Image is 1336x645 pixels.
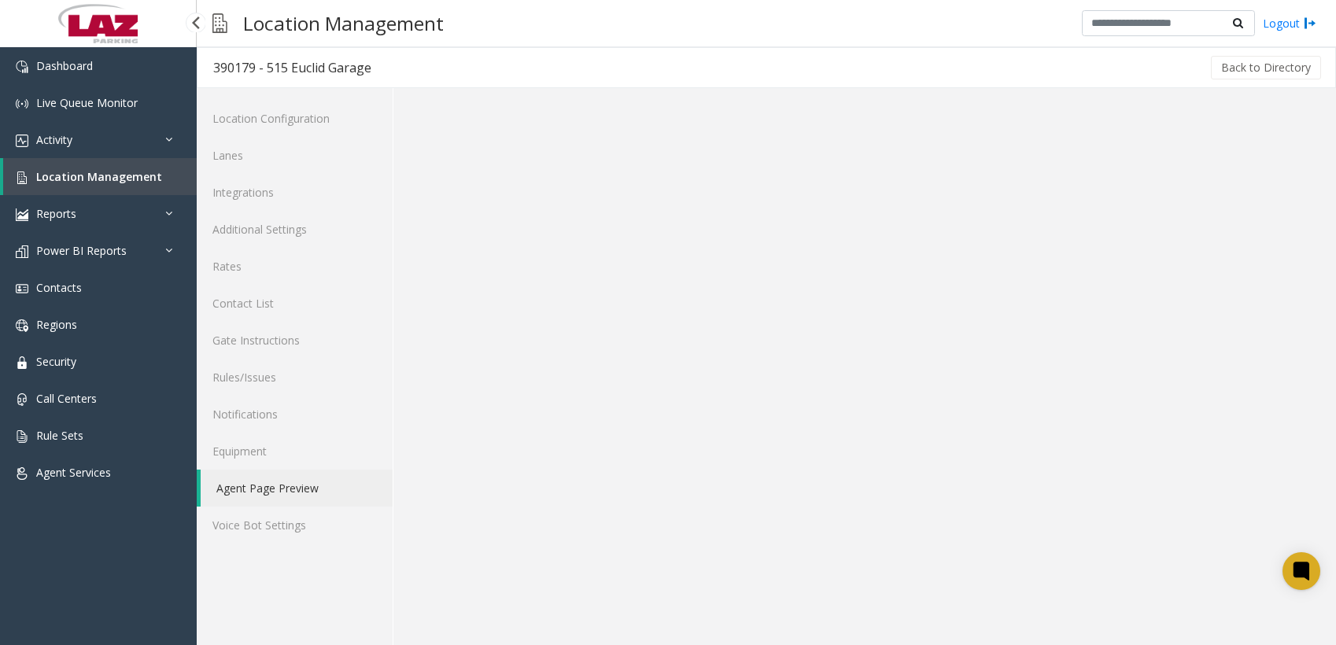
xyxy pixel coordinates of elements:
[16,282,28,295] img: 'icon'
[16,61,28,73] img: 'icon'
[197,137,393,174] a: Lanes
[36,428,83,443] span: Rule Sets
[36,169,162,184] span: Location Management
[16,208,28,221] img: 'icon'
[16,245,28,258] img: 'icon'
[36,206,76,221] span: Reports
[16,171,28,184] img: 'icon'
[197,248,393,285] a: Rates
[212,4,227,42] img: pageIcon
[36,58,93,73] span: Dashboard
[36,354,76,369] span: Security
[197,100,393,137] a: Location Configuration
[197,285,393,322] a: Contact List
[16,393,28,406] img: 'icon'
[16,135,28,147] img: 'icon'
[1304,15,1316,31] img: logout
[36,132,72,147] span: Activity
[36,243,127,258] span: Power BI Reports
[16,98,28,110] img: 'icon'
[36,391,97,406] span: Call Centers
[197,174,393,211] a: Integrations
[197,433,393,470] a: Equipment
[36,317,77,332] span: Regions
[16,467,28,480] img: 'icon'
[235,4,452,42] h3: Location Management
[1211,56,1321,79] button: Back to Directory
[36,280,82,295] span: Contacts
[36,95,138,110] span: Live Queue Monitor
[16,319,28,332] img: 'icon'
[16,430,28,443] img: 'icon'
[201,470,393,507] a: Agent Page Preview
[16,356,28,369] img: 'icon'
[36,465,111,480] span: Agent Services
[197,322,393,359] a: Gate Instructions
[213,57,371,78] div: 390179 - 515 Euclid Garage
[197,396,393,433] a: Notifications
[197,507,393,544] a: Voice Bot Settings
[197,211,393,248] a: Additional Settings
[197,359,393,396] a: Rules/Issues
[3,158,197,195] a: Location Management
[1263,15,1316,31] a: Logout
